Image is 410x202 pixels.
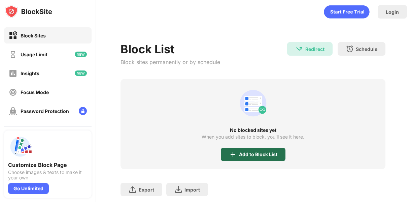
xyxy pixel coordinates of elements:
img: customize-block-page-off.svg [9,126,17,134]
div: Password Protection [21,108,69,114]
div: Block sites permanently or by schedule [121,59,220,65]
div: Go Unlimited [8,183,49,194]
img: push-custom-page.svg [8,135,32,159]
div: Export [139,187,154,193]
div: animation [237,87,269,119]
img: time-usage-off.svg [9,50,17,59]
div: Add to Block List [239,152,277,157]
div: Choose images & texts to make it your own [8,170,88,180]
div: Block List [121,42,220,56]
div: No blocked sites yet [121,127,385,133]
div: Focus Mode [21,89,49,95]
div: When you add sites to block, you’ll see it here. [202,134,304,140]
div: Block Sites [21,33,46,38]
img: new-icon.svg [75,70,87,76]
div: Usage Limit [21,52,47,57]
img: block-on.svg [9,31,17,40]
img: new-icon.svg [75,52,87,57]
div: Insights [21,70,39,76]
div: Login [386,9,399,15]
div: Redirect [305,46,324,52]
div: Customize Block Page [8,162,88,168]
img: lock-menu.svg [79,126,87,134]
div: animation [324,5,370,19]
div: Schedule [356,46,377,52]
img: password-protection-off.svg [9,107,17,115]
div: Import [184,187,200,193]
img: focus-off.svg [9,88,17,96]
img: logo-blocksite.svg [5,5,52,18]
img: insights-off.svg [9,69,17,78]
img: lock-menu.svg [79,107,87,115]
